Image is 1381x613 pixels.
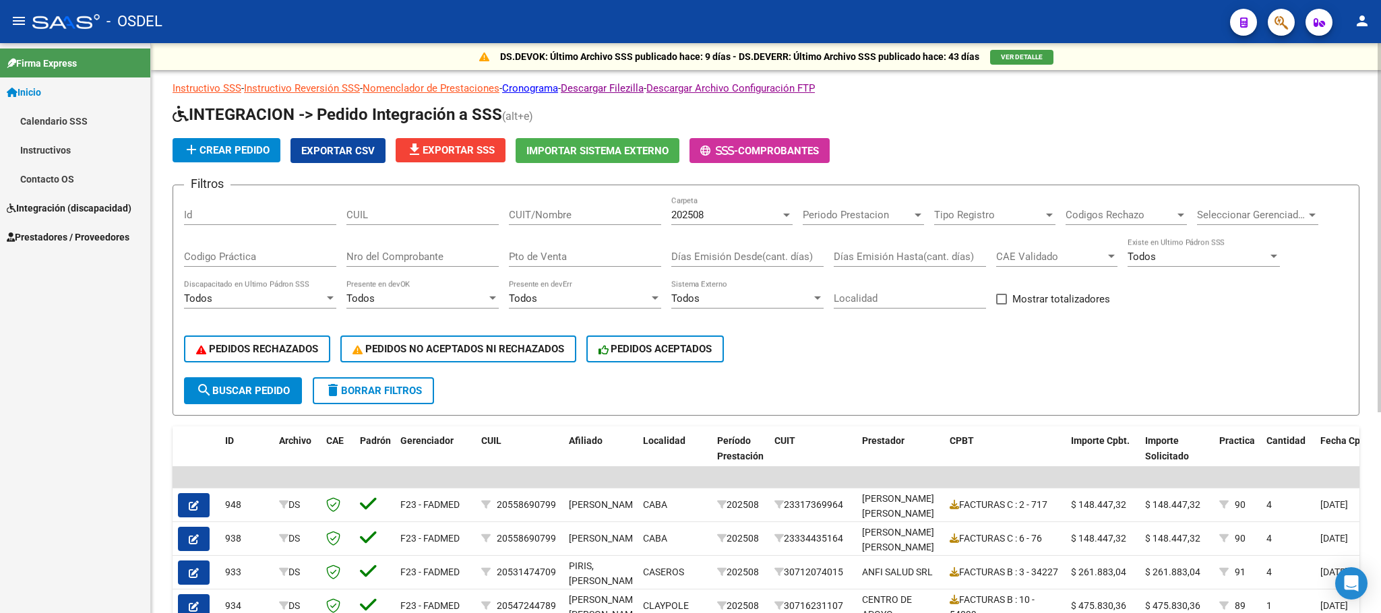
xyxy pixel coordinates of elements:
[173,81,1359,96] p: - - - - -
[1071,499,1126,510] span: $ 148.447,32
[1266,499,1272,510] span: 4
[1128,251,1156,263] span: Todos
[11,13,27,29] mat-icon: menu
[862,525,939,556] div: [PERSON_NAME] [PERSON_NAME]
[862,435,904,446] span: Prestador
[183,141,200,158] mat-icon: add
[279,564,315,580] div: DS
[526,145,669,157] span: Importar Sistema Externo
[220,426,274,486] datatable-header-cell: ID
[225,497,268,513] div: 948
[1145,499,1200,510] span: $ 148.447,32
[643,533,667,544] span: CABA
[643,435,685,446] span: Localidad
[1219,435,1255,446] span: Practica
[400,600,460,611] span: F23 - FADMED
[1235,533,1246,544] span: 90
[689,138,830,163] button: -Comprobantes
[502,110,533,123] span: (alt+e)
[279,531,315,546] div: DS
[990,50,1053,65] button: VER DETALLE
[643,567,684,577] span: CASEROS
[569,533,641,544] span: [PERSON_NAME]
[279,497,315,513] div: DS
[184,292,212,304] span: Todos
[1354,13,1370,29] mat-icon: person
[1320,567,1348,577] span: [DATE]
[1320,435,1369,446] span: Fecha Cpbt
[1261,426,1315,486] datatable-header-cell: Cantidad
[1320,533,1348,544] span: [DATE]
[400,435,454,446] span: Gerenciador
[352,343,564,355] span: PEDIDOS NO ACEPTADOS NI RECHAZADOS
[1071,600,1126,611] span: $ 475.830,36
[950,497,1060,513] div: FACTURAS C : 2 - 717
[395,426,476,486] datatable-header-cell: Gerenciador
[1071,533,1126,544] span: $ 148.447,32
[950,564,1060,580] div: FACTURAS B : 3 - 34227
[996,251,1105,263] span: CAE Validado
[643,600,689,611] span: CLAYPOLE
[1145,533,1200,544] span: $ 148.447,32
[325,382,341,398] mat-icon: delete
[313,377,434,404] button: Borrar Filtros
[301,145,375,157] span: Exportar CSV
[712,426,769,486] datatable-header-cell: Período Prestación
[1012,291,1110,307] span: Mostrar totalizadores
[561,82,644,94] a: Descargar Filezilla
[173,105,502,124] span: INTEGRACION -> Pedido Integración a SSS
[279,435,311,446] span: Archivo
[476,426,563,486] datatable-header-cell: CUIL
[360,435,391,446] span: Padrón
[7,85,41,100] span: Inicio
[400,567,460,577] span: F23 - FADMED
[563,426,638,486] datatable-header-cell: Afiliado
[1066,209,1175,221] span: Codigos Rechazo
[363,82,499,94] a: Nomenclador de Prestaciones
[1071,567,1126,577] span: $ 261.883,04
[7,230,129,245] span: Prestadores / Proveedores
[586,335,725,362] button: PEDIDOS ACEPTADOS
[196,343,318,355] span: PEDIDOS RECHAZADOS
[406,144,495,156] span: Exportar SSS
[671,292,700,304] span: Todos
[340,335,576,362] button: PEDIDOS NO ACEPTADOS NI RECHAZADOS
[183,144,270,156] span: Crear Pedido
[1266,435,1306,446] span: Cantidad
[862,491,939,522] div: [PERSON_NAME] [PERSON_NAME]
[1145,600,1200,611] span: $ 475.830,36
[950,531,1060,546] div: FACTURAS C : 6 - 76
[1145,435,1189,461] span: Importe Solicitado
[774,497,851,513] div: 23317369964
[1235,499,1246,510] span: 90
[497,564,556,580] div: 20531474709
[173,82,241,94] a: Instructivo SSS
[774,564,851,580] div: 30712074015
[244,82,360,94] a: Instructivo Reversión SSS
[717,531,764,546] div: 202508
[934,209,1043,221] span: Tipo Registro
[1266,600,1272,611] span: 1
[225,531,268,546] div: 938
[106,7,162,36] span: - OSDEL
[1266,567,1272,577] span: 4
[738,145,819,157] span: Comprobantes
[774,531,851,546] div: 23334435164
[1197,209,1306,221] span: Seleccionar Gerenciador
[321,426,355,486] datatable-header-cell: CAE
[1320,600,1348,611] span: [DATE]
[184,335,330,362] button: PEDIDOS RECHAZADOS
[326,435,344,446] span: CAE
[671,209,704,221] span: 202508
[638,426,712,486] datatable-header-cell: Localidad
[1315,426,1376,486] datatable-header-cell: Fecha Cpbt
[406,141,423,158] mat-icon: file_download
[396,138,505,162] button: Exportar SSS
[1235,567,1246,577] span: 91
[325,385,422,397] span: Borrar Filtros
[225,564,268,580] div: 933
[569,435,603,446] span: Afiliado
[774,435,795,446] span: CUIT
[862,564,933,580] div: ANFI SALUD SRL
[516,138,679,163] button: Importar Sistema Externo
